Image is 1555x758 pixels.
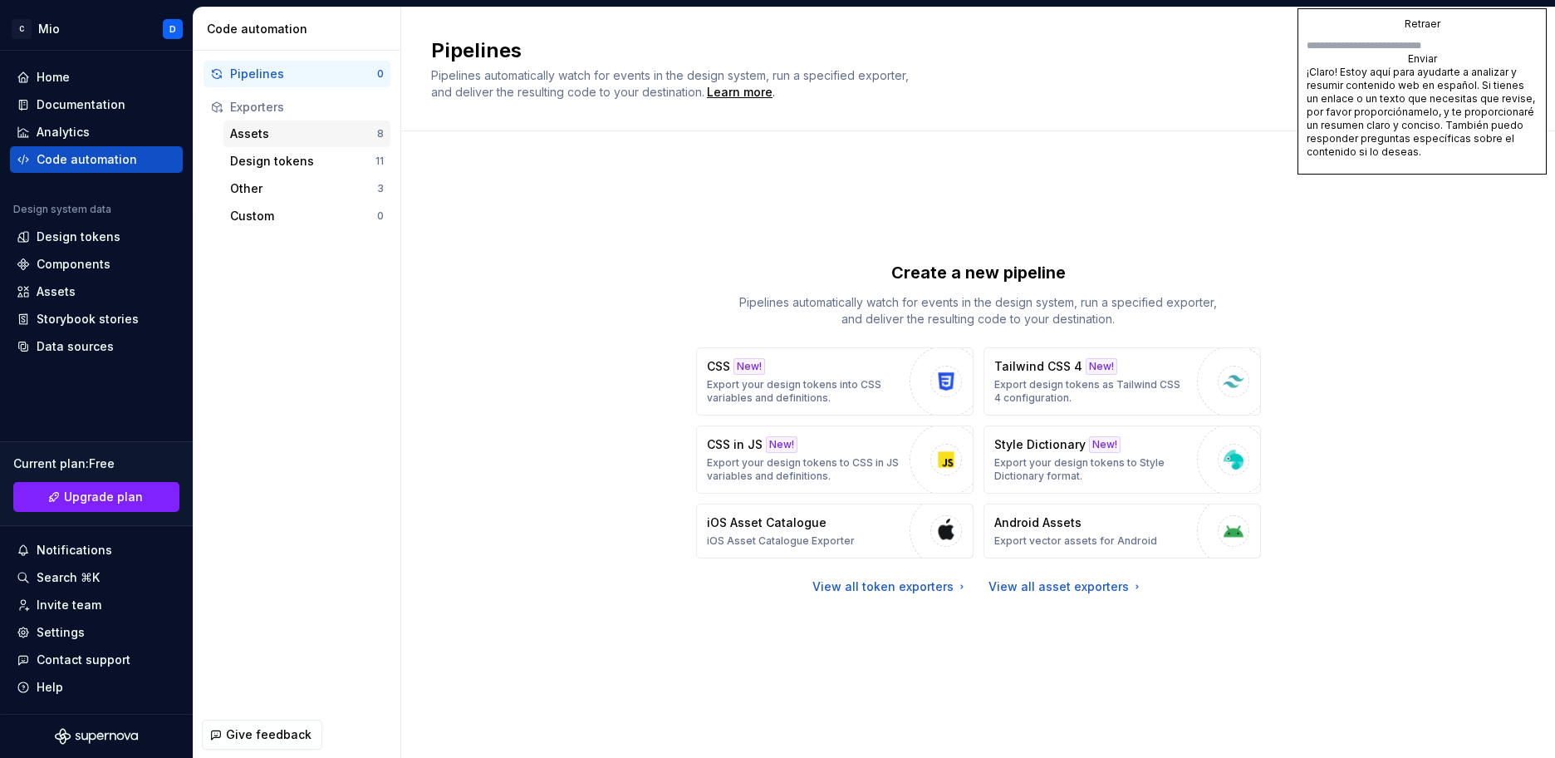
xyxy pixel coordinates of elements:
a: Analytics [10,119,183,145]
div: Storybook stories [37,311,139,327]
p: ¡Claro! Estoy aquí para ayudarte a analizar y resumir contenido web en español. Si tienes un enla... [1307,66,1538,185]
a: Learn more [707,84,773,101]
div: 0 [377,67,384,81]
span: Give feedback [226,726,311,743]
div: Pipelines [230,66,377,82]
div: 8 [377,127,384,140]
span: Pipelines automatically watch for events in the design system, run a specified exporter, and deli... [431,68,912,99]
p: Export your design tokens to CSS in JS variables and definitions. [707,456,901,483]
p: Android Assets [994,514,1082,531]
a: Documentation [10,91,183,118]
p: CSS in JS [707,436,763,453]
p: CSS [707,358,730,375]
a: Design tokens [10,224,183,250]
button: Android AssetsExport vector assets for Android [984,504,1261,559]
div: Assets [230,126,377,142]
button: Custom0 [223,203,390,229]
div: Invite team [37,597,101,613]
div: 11 [375,155,384,168]
button: CSSNew!Export your design tokens into CSS variables and definitions. [696,347,974,416]
span: Upgrade plan [64,489,143,505]
p: Pipelines automatically watch for events in the design system, run a specified exporter, and deli... [729,294,1228,327]
div: Home [37,69,70,86]
div: Documentation [37,96,125,113]
svg: Supernova Logo [55,728,138,745]
button: CMioD [3,11,189,47]
div: Help [37,679,63,696]
a: Components [10,251,183,278]
a: View all token exporters [812,578,969,595]
p: Tailwind CSS 4 [994,358,1082,375]
div: Code automation [37,151,137,168]
a: Settings [10,619,183,646]
button: Tailwind CSS 4New!Export design tokens as Tailwind CSS 4 configuration. [984,347,1261,416]
div: D [169,22,176,36]
p: Export your design tokens to Style Dictionary format. [994,456,1189,483]
div: 3 [377,182,384,195]
a: Code automation [10,146,183,173]
div: Settings [37,624,85,641]
button: Style DictionaryNew!Export your design tokens to Style Dictionary format. [984,426,1261,494]
div: Current plan : Free [13,455,179,472]
div: Data sources [37,338,114,355]
button: Help [10,674,183,701]
button: CSS in JSNew!Export your design tokens to CSS in JS variables and definitions. [696,426,974,494]
a: Home [10,64,183,91]
div: C [12,19,32,39]
p: Style Dictionary [994,436,1086,453]
div: Custom [230,208,377,224]
div: Other [230,180,377,197]
button: Give feedback [202,720,322,750]
button: Contact support [10,647,183,673]
div: Components [37,256,110,273]
div: Analytics [37,124,90,140]
p: Export vector assets for Android [994,534,1157,548]
p: Export design tokens as Tailwind CSS 4 configuration. [994,378,1189,405]
div: New! [1086,358,1117,375]
button: Assets8 [223,121,390,147]
button: Retraer [1307,17,1538,31]
div: 0 [377,209,384,223]
div: Design tokens [230,153,375,170]
p: Create a new pipeline [891,261,1066,284]
a: Assets [10,278,183,305]
div: Search ⌘K [37,569,100,586]
div: Code automation [207,21,394,37]
div: Exporters [230,99,384,116]
button: Enviar [1307,52,1538,66]
h2: Pipelines [431,37,1393,64]
button: Notifications [10,537,183,564]
a: View all asset exporters [988,578,1144,595]
div: New! [766,436,797,453]
a: Invite team [10,592,183,618]
button: Design tokens11 [223,148,390,175]
div: New! [733,358,765,375]
button: iOS Asset CatalogueiOS Asset Catalogue Exporter [696,504,974,559]
div: Notifications [37,542,112,559]
div: Contact support [37,652,130,668]
div: Design tokens [37,229,120,245]
button: Pipelines0 [204,61,390,87]
div: Assets [37,283,76,300]
p: iOS Asset Catalogue [707,514,827,531]
p: Export your design tokens into CSS variables and definitions. [707,378,901,405]
div: New! [1089,436,1121,453]
button: Other3 [223,175,390,202]
a: Storybook stories [10,306,183,332]
span: . [704,86,775,99]
a: Upgrade plan [13,482,179,512]
div: Design system data [13,203,111,216]
a: Data sources [10,333,183,360]
div: Mio [38,21,60,37]
p: iOS Asset Catalogue Exporter [707,534,855,548]
button: Search ⌘K [10,564,183,591]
